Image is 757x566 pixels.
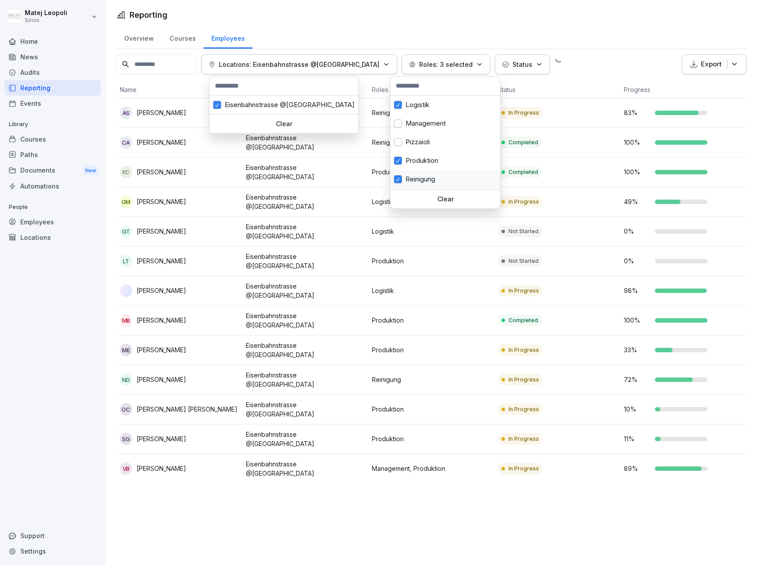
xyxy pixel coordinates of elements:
[512,60,532,69] p: Status
[390,189,500,207] div: Service
[390,96,500,114] div: Logistik
[390,170,500,189] div: Reinigung
[394,195,497,203] p: Clear
[390,151,500,170] div: Produktion
[390,114,500,133] div: Management
[419,60,473,69] p: Roles: 3 selected
[390,133,500,151] div: Pizzaioli
[701,59,722,69] p: Export
[219,60,379,69] p: Locations: Eisenbahnstrasse @[GEOGRAPHIC_DATA]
